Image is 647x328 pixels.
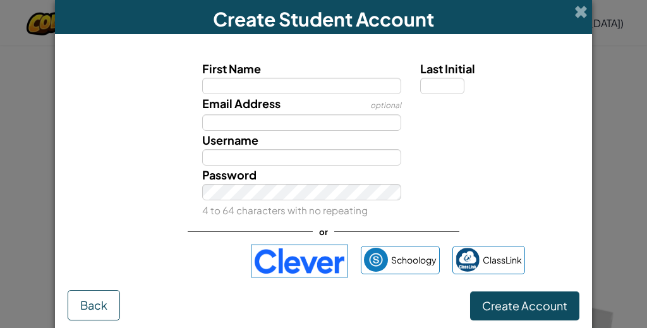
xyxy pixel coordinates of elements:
span: Create Account [482,298,567,313]
span: Password [202,167,257,182]
img: classlink-logo-small.png [456,248,480,272]
span: or [313,222,334,241]
img: clever-logo-blue.png [251,245,348,277]
span: ClassLink [483,251,522,269]
span: Create Student Account [213,7,434,31]
span: Schoology [391,251,437,269]
span: Back [80,298,107,312]
span: First Name [202,61,261,76]
span: Username [202,133,258,147]
button: Back [68,290,120,320]
img: schoology.png [364,248,388,272]
span: Last Initial [420,61,475,76]
small: 4 to 64 characters with no repeating [202,204,368,216]
iframe: Sign in with Google Button [116,247,245,275]
span: Email Address [202,96,281,111]
span: optional [370,100,401,110]
button: Create Account [470,291,579,320]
